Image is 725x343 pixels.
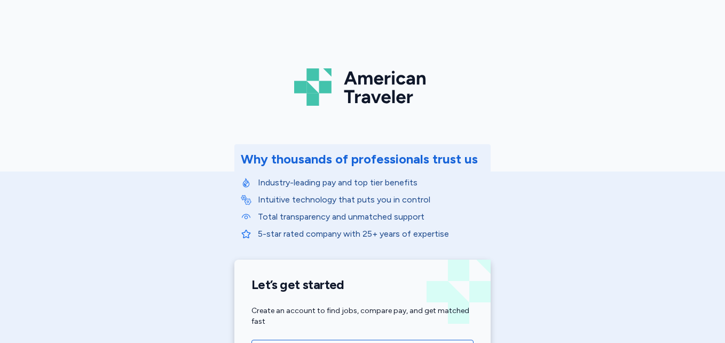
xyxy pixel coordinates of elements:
[258,211,484,223] p: Total transparency and unmatched support
[251,306,474,327] div: Create an account to find jobs, compare pay, and get matched fast
[258,176,484,189] p: Industry-leading pay and top tier benefits
[241,151,478,168] div: Why thousands of professionals trust us
[258,193,484,206] p: Intuitive technology that puts you in control
[294,64,431,110] img: Logo
[251,277,474,293] h1: Let’s get started
[258,228,484,240] p: 5-star rated company with 25+ years of expertise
